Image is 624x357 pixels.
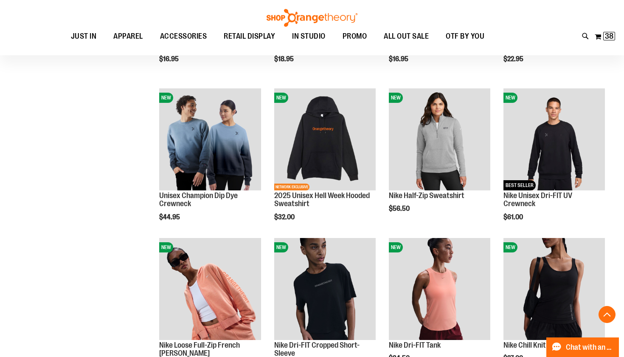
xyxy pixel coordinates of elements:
[274,88,376,190] img: 2025 Hell Week Hooded Sweatshirt
[605,32,613,40] span: 38
[274,213,296,221] span: $32.00
[274,242,288,252] span: NEW
[446,27,484,46] span: OTF BY YOU
[343,27,367,46] span: PROMO
[503,238,605,340] img: Nike Chill Knit Tank
[389,88,490,190] img: Nike Half-Zip Sweatshirt
[389,238,490,340] img: Nike Dri-FIT Tank
[389,191,464,200] a: Nike Half-Zip Sweatshirt
[159,55,180,63] span: $16.95
[389,238,490,341] a: Nike Dri-FIT TankNEW
[265,9,359,27] img: Shop Orangetheory
[159,238,261,341] a: Nike Loose Full-Zip French Terry HoodieNEW
[274,55,295,63] span: $18.95
[159,93,173,103] span: NEW
[292,27,326,46] span: IN STUDIO
[503,88,605,190] img: Nike Unisex Dri-FIT UV Crewneck
[389,88,490,191] a: Nike Half-Zip SweatshirtNEW
[503,341,562,349] a: Nike Chill Knit Tank
[274,93,288,103] span: NEW
[389,205,411,212] span: $56.50
[160,27,207,46] span: ACCESSORIES
[113,27,143,46] span: APPAREL
[389,242,403,252] span: NEW
[503,55,525,63] span: $22.95
[274,191,370,208] a: 2025 Unisex Hell Week Hooded Sweatshirt
[159,242,173,252] span: NEW
[71,27,97,46] span: JUST IN
[503,213,524,221] span: $61.00
[499,84,609,243] div: product
[274,88,376,191] a: 2025 Hell Week Hooded SweatshirtNEWNETWORK EXCLUSIVE
[503,93,517,103] span: NEW
[503,180,536,190] span: BEST SELLER
[566,343,614,351] span: Chat with an Expert
[385,84,495,234] div: product
[503,238,605,341] a: Nike Chill Knit TankNEW
[274,184,309,190] span: NETWORK EXCLUSIVE
[503,242,517,252] span: NEW
[389,341,441,349] a: Nike Dri-FIT Tank
[389,55,410,63] span: $16.95
[159,238,261,340] img: Nike Loose Full-Zip French Terry Hoodie
[503,191,572,208] a: Nike Unisex Dri-FIT UV Crewneck
[155,84,265,243] div: product
[159,88,261,190] img: Unisex Champion Dip Dye Crewneck
[274,238,376,340] img: Nike Dri-FIT Cropped Short-Sleeve
[546,337,619,357] button: Chat with an Expert
[270,84,380,243] div: product
[274,238,376,341] a: Nike Dri-FIT Cropped Short-SleeveNEW
[389,93,403,103] span: NEW
[503,88,605,191] a: Nike Unisex Dri-FIT UV CrewneckNEWBEST SELLER
[384,27,429,46] span: ALL OUT SALE
[224,27,275,46] span: RETAIL DISPLAY
[159,213,181,221] span: $44.95
[159,88,261,191] a: Unisex Champion Dip Dye CrewneckNEW
[159,191,238,208] a: Unisex Champion Dip Dye Crewneck
[599,306,616,323] button: Back To Top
